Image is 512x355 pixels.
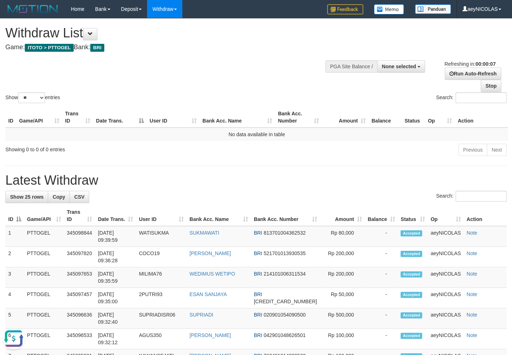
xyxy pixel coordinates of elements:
[327,4,363,14] img: Feedback.jpg
[456,92,507,103] input: Search:
[5,128,508,141] td: No data available in table
[401,271,422,277] span: Accepted
[5,308,24,329] td: 5
[467,312,477,318] a: Note
[189,271,235,277] a: WEDIMUS WETIPO
[325,60,377,73] div: PGA Site Balance /
[464,206,507,226] th: Action
[24,226,64,247] td: PTTOGEL
[5,267,24,288] td: 3
[64,288,95,308] td: 345097457
[95,267,136,288] td: [DATE] 09:35:59
[189,312,213,318] a: SUPRIADI
[264,250,306,256] span: Copy 521701013930535 to clipboard
[64,226,95,247] td: 345098844
[24,288,64,308] td: PTTOGEL
[401,333,422,339] span: Accepted
[320,308,365,329] td: Rp 500,000
[487,144,507,156] a: Next
[436,191,507,202] label: Search:
[90,44,104,52] span: BRI
[481,80,501,92] a: Stop
[136,206,187,226] th: User ID: activate to sort column ascending
[95,288,136,308] td: [DATE] 09:35:00
[48,191,70,203] a: Copy
[189,250,231,256] a: [PERSON_NAME]
[95,329,136,349] td: [DATE] 09:32:12
[5,226,24,247] td: 1
[401,230,422,236] span: Accepted
[467,230,477,236] a: Note
[365,206,398,226] th: Balance: activate to sort column ascending
[136,267,187,288] td: MILIMA76
[147,107,200,128] th: User ID: activate to sort column ascending
[24,308,64,329] td: PTTOGEL
[254,230,262,236] span: BRI
[95,226,136,247] td: [DATE] 09:39:59
[467,291,477,297] a: Note
[475,61,495,67] strong: 00:00:07
[467,250,477,256] a: Note
[64,329,95,349] td: 345096533
[320,329,365,349] td: Rp 100,000
[200,107,275,128] th: Bank Acc. Name: activate to sort column ascending
[402,107,425,128] th: Status
[401,292,422,298] span: Accepted
[320,206,365,226] th: Amount: activate to sort column ascending
[428,267,464,288] td: aeyNICOLAS
[136,226,187,247] td: WATISUKMA
[24,267,64,288] td: PTTOGEL
[254,271,262,277] span: BRI
[428,329,464,349] td: aeyNICOLAS
[382,64,416,69] span: None selected
[189,230,219,236] a: SUKMAWATI
[401,251,422,257] span: Accepted
[377,60,425,73] button: None selected
[3,3,24,24] button: Open LiveChat chat widget
[64,308,95,329] td: 345096636
[5,44,334,51] h4: Game: Bank:
[64,247,95,267] td: 345097820
[264,230,306,236] span: Copy 813701004362532 to clipboard
[18,92,45,103] select: Showentries
[322,107,369,128] th: Amount: activate to sort column ascending
[5,143,208,153] div: Showing 0 to 0 of 0 entries
[365,247,398,267] td: -
[369,107,402,128] th: Balance
[5,92,60,103] label: Show entries
[5,26,334,40] h1: Withdraw List
[428,308,464,329] td: aeyNICOLAS
[365,288,398,308] td: -
[398,206,428,226] th: Status: activate to sort column ascending
[467,332,477,338] a: Note
[365,308,398,329] td: -
[251,206,320,226] th: Bank Acc. Number: activate to sort column ascending
[428,206,464,226] th: Op: activate to sort column ascending
[254,312,262,318] span: BRI
[5,247,24,267] td: 2
[458,144,487,156] a: Previous
[445,68,501,80] a: Run Auto-Refresh
[275,107,322,128] th: Bank Acc. Number: activate to sort column ascending
[264,271,306,277] span: Copy 214101006311534 to clipboard
[365,267,398,288] td: -
[24,206,64,226] th: Game/API: activate to sort column ascending
[415,4,451,14] img: panduan.png
[456,191,507,202] input: Search:
[16,107,62,128] th: Game/API: activate to sort column ascending
[52,194,65,200] span: Copy
[62,107,93,128] th: Trans ID: activate to sort column ascending
[264,332,306,338] span: Copy 042901048626501 to clipboard
[401,312,422,318] span: Accepted
[425,107,455,128] th: Op: activate to sort column ascending
[24,247,64,267] td: PTTOGEL
[189,291,227,297] a: ESAN SANJAYA
[64,267,95,288] td: 345097653
[69,191,89,203] a: CSV
[189,332,231,338] a: [PERSON_NAME]
[25,44,74,52] span: ITOTO > PTTOGEL
[64,206,95,226] th: Trans ID: activate to sort column ascending
[5,173,507,188] h1: Latest Withdraw
[467,271,477,277] a: Note
[95,247,136,267] td: [DATE] 09:36:28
